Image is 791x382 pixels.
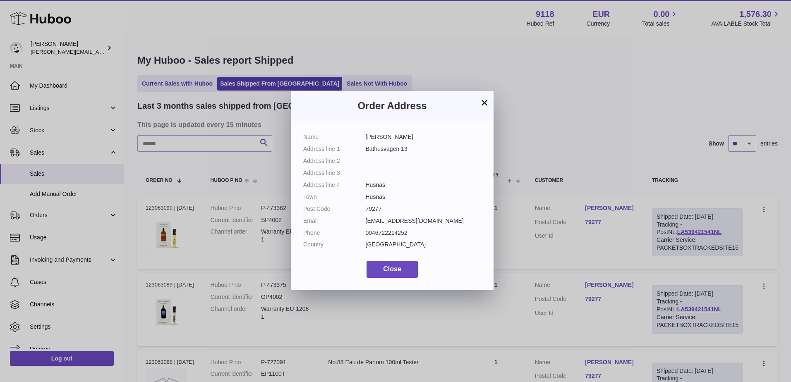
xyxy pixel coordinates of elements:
[366,133,482,141] dd: [PERSON_NAME]
[383,265,401,272] span: Close
[303,181,366,189] dt: Address line 4
[303,217,366,225] dt: Email
[366,181,482,189] dd: Husnas
[303,99,481,112] h3: Order Address
[303,133,366,141] dt: Name
[366,217,482,225] dd: [EMAIL_ADDRESS][DOMAIN_NAME]
[303,205,366,213] dt: Post Code
[303,169,366,177] dt: Address line 3
[367,261,418,278] button: Close
[303,145,366,153] dt: Address line 1
[479,98,489,107] button: ×
[303,241,366,248] dt: Country
[303,157,366,165] dt: Address line 2
[366,193,482,201] dd: Husnas
[303,229,366,237] dt: Phone
[366,205,482,213] dd: 79277
[366,241,482,248] dd: [GEOGRAPHIC_DATA]
[366,229,482,237] dd: 0046722214252
[303,193,366,201] dt: Town
[366,145,482,153] dd: Bathusvagen 13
